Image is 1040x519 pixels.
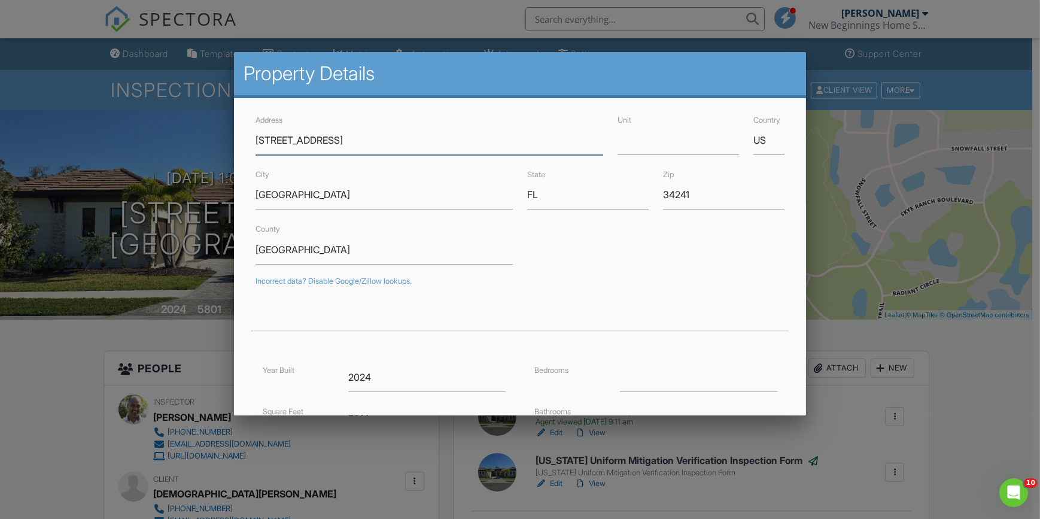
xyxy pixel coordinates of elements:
[244,62,796,86] h2: Property Details
[753,116,780,125] label: Country
[256,116,282,125] label: Address
[618,116,631,125] label: Unit
[534,366,568,375] label: Bedrooms
[256,170,269,179] label: City
[1024,478,1038,488] span: 10
[263,366,294,375] label: Year Built
[999,478,1028,507] iframe: Intercom live chat
[663,170,674,179] label: Zip
[263,407,303,416] label: Square Feet
[534,407,571,416] label: Bathrooms
[256,277,784,286] div: Incorrect data? Disable Google/Zillow lookups.
[256,224,280,233] label: County
[527,170,545,179] label: State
